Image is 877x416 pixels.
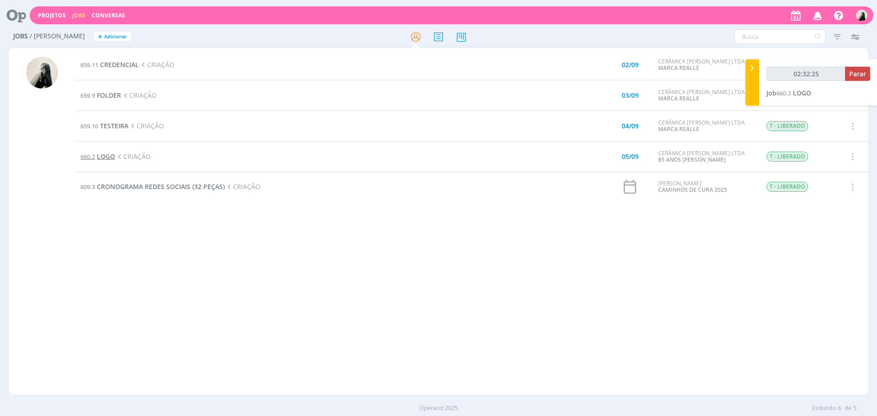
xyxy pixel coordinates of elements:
input: Busca [734,29,825,44]
span: TESTEIRA [100,121,128,130]
span: de [845,404,851,413]
a: Jobs [72,11,85,19]
a: CAMINHOS DE CURA 2025 [658,186,727,194]
span: 609.3 [80,183,95,191]
span: CRONOGRAMA REDES SOCIAIS (32 PEÇAS) [97,182,225,191]
span: 660.2 [777,89,791,97]
span: FOLDER [97,91,121,100]
span: 6 [838,404,841,413]
a: 659.11CREDENCIAL [80,60,139,69]
a: 85 ANOS [PERSON_NAME] [658,156,726,163]
span: CREDENCIAL [100,60,139,69]
a: MARCA REALLE [658,95,699,102]
span: 659.11 [80,61,98,69]
span: 660.2 [80,153,95,161]
span: CRIAÇÃO [139,60,174,69]
a: Projetos [38,11,66,19]
div: [PERSON_NAME] [658,180,752,194]
button: Conversas [89,12,128,19]
div: CERÂMICA [PERSON_NAME] LTDA [658,58,752,72]
span: 5 [853,404,856,413]
span: CRIAÇÃO [115,152,151,161]
img: R [26,57,58,89]
div: 04/09 [622,123,639,129]
a: MARCA REALLE [658,64,699,72]
a: Conversas [92,11,125,19]
div: 05/09 [622,153,639,160]
span: 659.10 [80,122,98,130]
span: Jobs [13,32,28,40]
a: Job660.2LOGO [766,89,811,97]
div: CERÂMICA [PERSON_NAME] LTDA [658,120,752,133]
button: Parar [845,67,870,81]
span: + [98,32,102,42]
span: Parar [849,69,866,78]
div: 03/09 [622,92,639,99]
span: Exibindo [812,404,836,413]
span: LOGO [793,89,811,97]
button: Projetos [35,12,69,19]
button: Jobs [69,12,88,19]
button: R [856,7,868,23]
div: CERÂMICA [PERSON_NAME] LTDA [658,89,752,102]
span: CRIAÇÃO [121,91,157,100]
span: Adicionar [104,34,127,40]
a: 659.10TESTEIRA [80,121,128,130]
span: / [PERSON_NAME] [30,32,85,40]
span: CRIAÇÃO [225,182,260,191]
span: T - LIBERADO [766,121,808,131]
div: 02/09 [622,62,639,68]
span: T - LIBERADO [766,152,808,162]
span: CRIAÇÃO [128,121,164,130]
button: +Adicionar [94,32,131,42]
a: MARCA REALLE [658,125,699,133]
img: R [856,10,867,21]
div: CERÂMICA [PERSON_NAME] LTDA [658,150,752,163]
a: 609.3CRONOGRAMA REDES SOCIAIS (32 PEÇAS) [80,182,225,191]
span: LOGO [97,152,115,161]
a: 660.2LOGO [80,152,115,161]
span: 659.9 [80,91,95,100]
a: 659.9FOLDER [80,91,121,100]
span: T - LIBERADO [766,182,808,192]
